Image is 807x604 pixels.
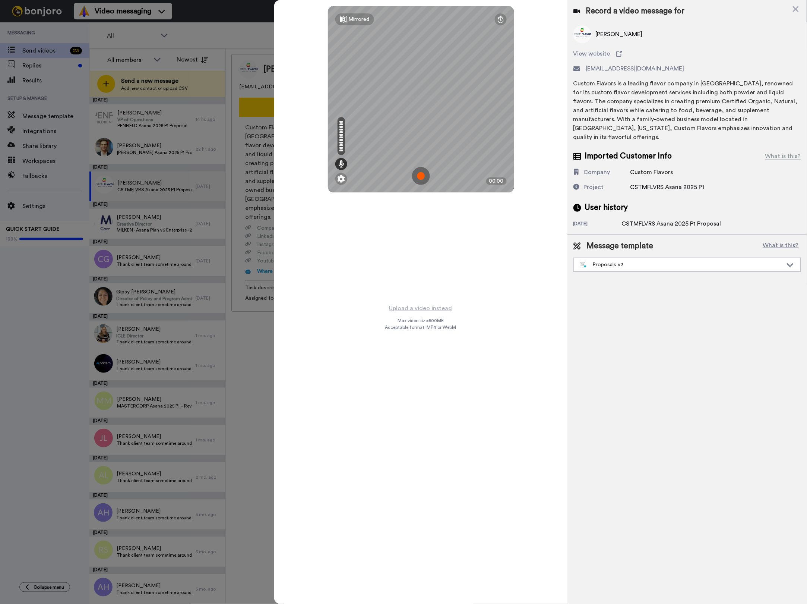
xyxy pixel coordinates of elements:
img: nextgen-template.svg [580,262,587,268]
div: [DATE] [573,221,622,228]
span: [EMAIL_ADDRESS][DOMAIN_NAME] [586,64,684,73]
span: Message template [587,240,653,252]
div: Company [584,168,610,177]
img: ic_gear.svg [338,175,345,183]
span: Max video size: 500 MB [398,318,444,324]
a: View website [573,49,801,58]
div: Proposals v2 [580,261,783,268]
span: CSTMFLVRS Asana 2025 P1 [630,184,705,190]
button: Upload a video instead [387,303,455,313]
div: CSTMFLVRS Asana 2025 P1 Proposal [622,219,721,228]
span: Imported Customer Info [585,151,672,162]
div: 00:00 [486,177,507,185]
button: What is this? [761,240,801,252]
div: Project [584,183,604,192]
div: Custom Flavors is a leading flavor company in [GEOGRAPHIC_DATA], renowned for its custom flavor d... [573,79,801,142]
div: What is this? [765,152,801,161]
img: ic_record_start.svg [412,167,430,185]
span: Custom Flavors [630,169,673,175]
span: User history [585,202,628,213]
span: Acceptable format: MP4 or WebM [385,324,456,330]
span: View website [573,49,610,58]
